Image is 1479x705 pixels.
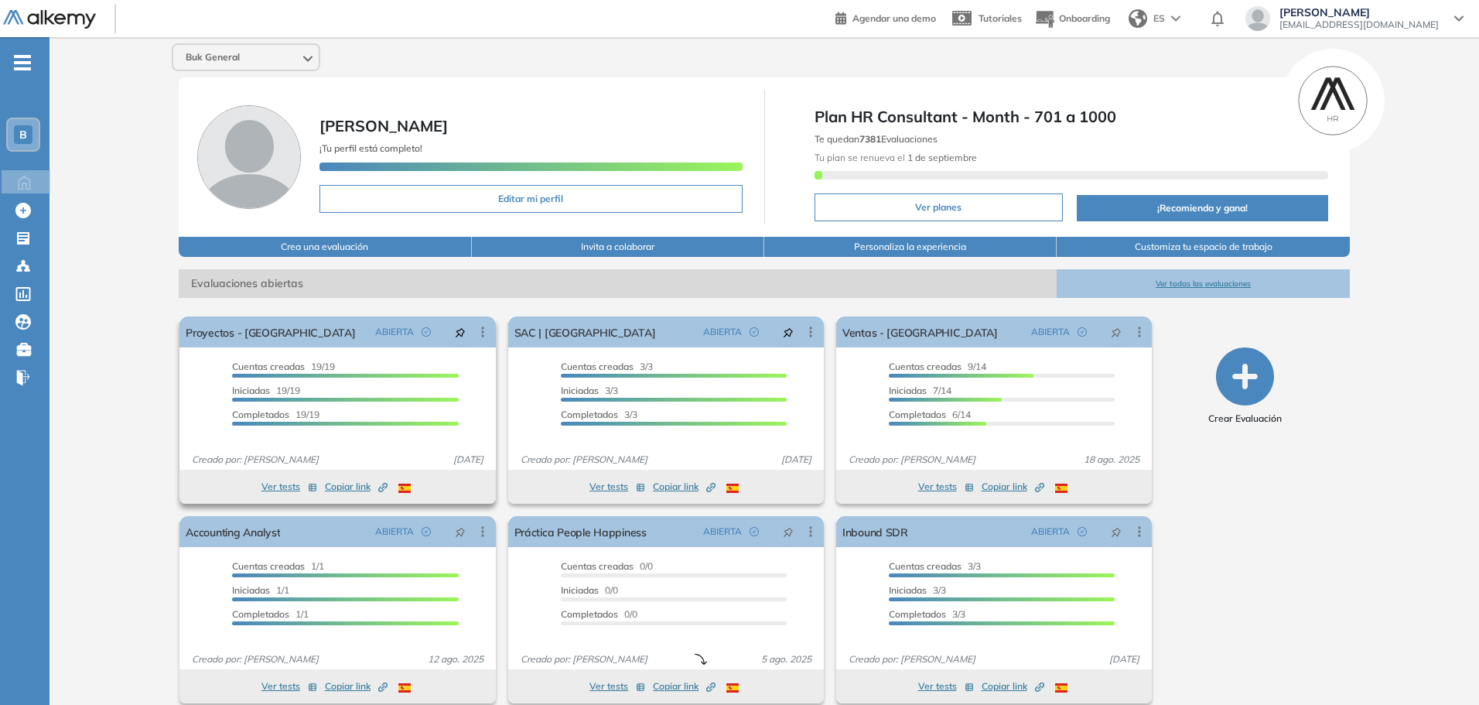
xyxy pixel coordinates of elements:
a: Ventas - [GEOGRAPHIC_DATA] [842,317,998,347]
button: Copiar link [325,677,388,696]
span: 0/0 [561,584,618,596]
span: 7/14 [889,385,951,396]
span: 18 ago. 2025 [1078,453,1146,467]
span: pushpin [1111,326,1122,338]
b: 7381 [859,133,881,145]
span: 9/14 [889,361,986,372]
span: Creado por: [PERSON_NAME] [514,652,654,666]
span: 6/14 [889,409,971,420]
button: pushpin [771,519,805,544]
button: Onboarding [1034,2,1110,36]
span: ¡Tu perfil está completo! [319,142,422,154]
span: Agendar una demo [852,12,936,24]
button: Ver todas las evaluaciones [1057,269,1349,298]
button: Ver tests [918,477,974,496]
span: Iniciadas [561,385,599,396]
button: pushpin [443,519,477,544]
a: Agendar una demo [835,8,936,26]
span: 3/3 [561,409,637,420]
span: Buk General [186,51,240,63]
span: [DATE] [775,453,818,467]
button: Copiar link [982,477,1044,496]
button: Invita a colaborar [472,237,764,257]
button: Personaliza la experiencia [764,237,1057,257]
span: 3/3 [561,385,618,396]
a: Accounting Analyst [186,516,280,547]
span: Completados [561,608,618,620]
span: Cuentas creadas [232,560,305,572]
span: Plan HR Consultant - Month - 701 a 1000 [815,105,1328,128]
span: Completados [232,608,289,620]
button: Copiar link [982,677,1044,696]
span: Completados [232,409,289,420]
span: Cuentas creadas [889,361,962,372]
span: ABIERTA [1031,325,1070,339]
i: - [14,61,31,64]
button: Ver tests [918,677,974,696]
span: 19/19 [232,385,300,396]
span: Completados [889,409,946,420]
span: [PERSON_NAME] [1279,6,1439,19]
span: 3/3 [889,608,965,620]
img: ESP [1055,484,1067,493]
button: pushpin [1099,519,1133,544]
span: Copiar link [982,679,1044,693]
span: Creado por: [PERSON_NAME] [842,453,982,467]
span: 1/1 [232,584,289,596]
button: Crea una evaluación [179,237,471,257]
a: SAC | [GEOGRAPHIC_DATA] [514,317,656,347]
span: ABIERTA [703,325,742,339]
span: Creado por: [PERSON_NAME] [842,652,982,666]
img: ESP [726,484,739,493]
img: world [1129,9,1147,28]
img: Foto de perfil [197,105,301,209]
span: check-circle [422,527,431,536]
span: [DATE] [1103,652,1146,666]
span: Completados [561,409,618,420]
button: Copiar link [325,477,388,496]
span: Cuentas creadas [561,560,634,572]
button: Editar mi perfil [319,185,742,213]
span: check-circle [1078,327,1087,337]
img: ESP [726,683,739,693]
button: Ver tests [589,477,645,496]
img: Logo [3,10,96,29]
button: pushpin [1099,320,1133,344]
span: Tu plan se renueva el [815,152,977,163]
span: check-circle [750,327,759,337]
img: ESP [398,484,411,493]
span: B [19,128,27,141]
a: Práctica People Happiness [514,516,647,547]
a: Inbound SDR [842,516,908,547]
span: Cuentas creadas [561,361,634,372]
span: ABIERTA [703,525,742,539]
button: ¡Recomienda y gana! [1077,195,1328,221]
img: ESP [398,683,411,693]
span: 1/1 [232,560,324,572]
span: Creado por: [PERSON_NAME] [186,652,325,666]
span: Iniciadas [232,584,270,596]
span: 19/19 [232,361,335,372]
span: 3/3 [561,361,653,372]
span: Onboarding [1059,12,1110,24]
span: Copiar link [325,679,388,693]
span: Iniciadas [889,584,927,596]
span: ABIERTA [375,525,414,539]
button: Copiar link [653,677,716,696]
span: Evaluaciones abiertas [179,269,1057,298]
span: 3/3 [889,560,981,572]
button: Copiar link [653,477,716,496]
span: check-circle [750,527,759,536]
span: 5 ago. 2025 [755,652,818,666]
span: Cuentas creadas [232,361,305,372]
button: Crear Evaluación [1208,347,1282,426]
span: ABIERTA [375,325,414,339]
span: pushpin [455,525,466,538]
span: [DATE] [447,453,490,467]
span: Iniciadas [889,385,927,396]
span: Tutoriales [979,12,1022,24]
span: ES [1153,12,1165,26]
span: check-circle [1078,527,1087,536]
span: 0/0 [561,608,637,620]
span: pushpin [1111,525,1122,538]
